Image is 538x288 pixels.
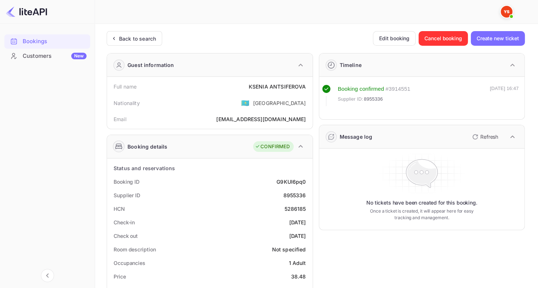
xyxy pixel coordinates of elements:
[289,259,306,267] div: 1 Adult
[114,246,156,253] div: Room description
[471,31,525,46] button: Create new ticket
[23,52,87,60] div: Customers
[253,99,306,107] div: [GEOGRAPHIC_DATA]
[291,273,306,280] div: 38.48
[127,143,167,150] div: Booking details
[114,83,137,90] div: Full name
[71,53,87,59] div: New
[468,131,501,143] button: Refresh
[6,6,47,18] img: LiteAPI logo
[114,273,126,280] div: Price
[289,232,306,240] div: [DATE]
[385,85,410,93] div: # 3914551
[364,96,383,103] span: 8955336
[338,96,363,103] span: Supplier ID:
[114,232,138,240] div: Check out
[373,31,416,46] button: Edit booking
[114,115,126,123] div: Email
[4,34,90,48] a: Bookings
[23,37,87,46] div: Bookings
[114,218,135,226] div: Check-in
[340,61,362,69] div: Timeline
[114,99,140,107] div: Nationality
[114,164,175,172] div: Status and reservations
[255,143,290,150] div: CONFIRMED
[119,35,156,42] div: Back to search
[366,199,477,206] p: No tickets have been created for this booking.
[340,133,373,141] div: Message log
[419,31,468,46] button: Cancel booking
[284,205,306,213] div: 5286185
[276,178,306,186] div: G9KUI6pq0
[272,246,306,253] div: Not specified
[241,96,249,109] span: United States
[501,6,512,18] img: Yandex Support
[216,115,306,123] div: [EMAIL_ADDRESS][DOMAIN_NAME]
[4,34,90,49] div: Bookings
[367,208,477,221] p: Once a ticket is created, it will appear here for easy tracking and management.
[289,218,306,226] div: [DATE]
[283,191,306,199] div: 8955336
[114,191,140,199] div: Supplier ID
[114,259,145,267] div: Occupancies
[249,83,306,90] div: KSENIA ANTSIFEROVA
[338,85,384,93] div: Booking confirmed
[4,49,90,63] a: CustomersNew
[480,133,498,141] p: Refresh
[114,178,140,186] div: Booking ID
[127,61,174,69] div: Guest information
[490,85,519,106] div: [DATE] 16:47
[114,205,125,213] div: HCN
[41,269,54,282] button: Collapse navigation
